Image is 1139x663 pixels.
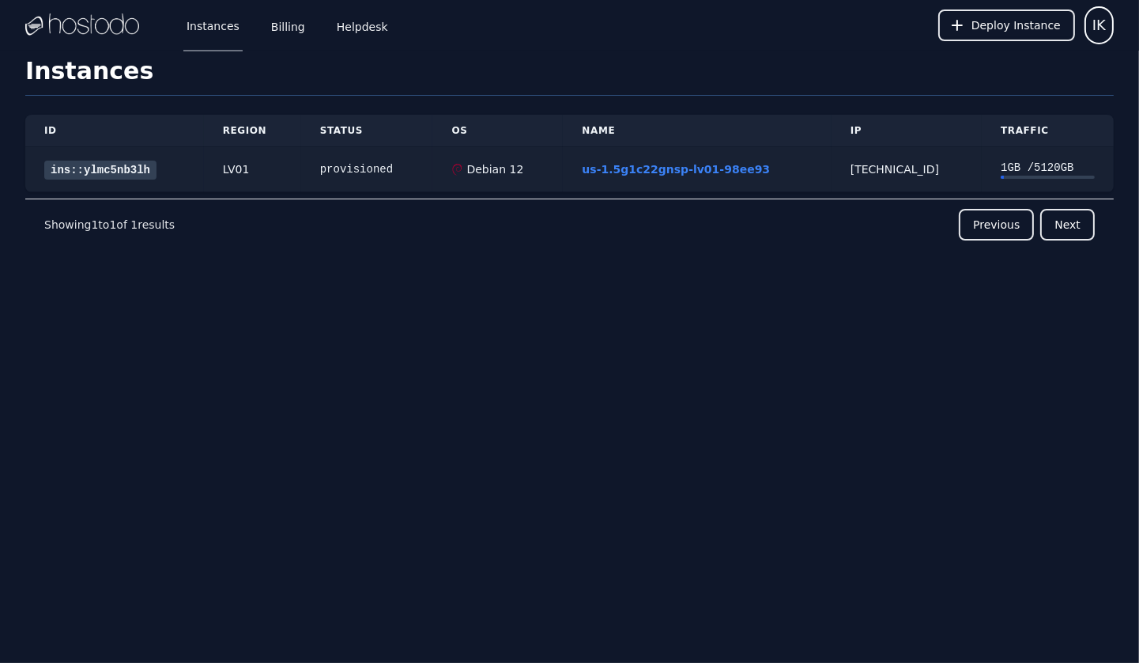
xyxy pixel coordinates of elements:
div: Debian 12 [463,161,523,177]
th: IP [832,115,982,147]
div: LV01 [223,161,282,177]
th: Traffic [982,115,1114,147]
button: Previous [959,209,1034,241]
a: us-1.5g1c22gnsp-lv01-98ee93 [582,163,770,176]
span: IK [1092,14,1106,36]
th: Name [563,115,831,147]
img: Logo [25,13,139,37]
div: provisioned [320,161,414,177]
div: [TECHNICAL_ID] [850,161,963,177]
nav: Pagination [25,199,1114,250]
span: 1 [109,218,116,231]
span: Deploy Instance [971,17,1061,33]
th: ID [25,115,204,147]
div: 1 GB / 5120 GB [1001,160,1095,176]
h1: Instances [25,57,1114,96]
th: Status [301,115,433,147]
span: 1 [91,218,98,231]
img: Debian 12 [451,164,463,176]
a: ins::ylmc5nb3lh [44,161,157,180]
button: User menu [1084,6,1114,44]
button: Next [1040,209,1095,241]
span: 1 [130,218,138,231]
th: OS [432,115,563,147]
button: Deploy Instance [938,9,1075,41]
p: Showing to of results [44,217,175,233]
th: Region [204,115,301,147]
